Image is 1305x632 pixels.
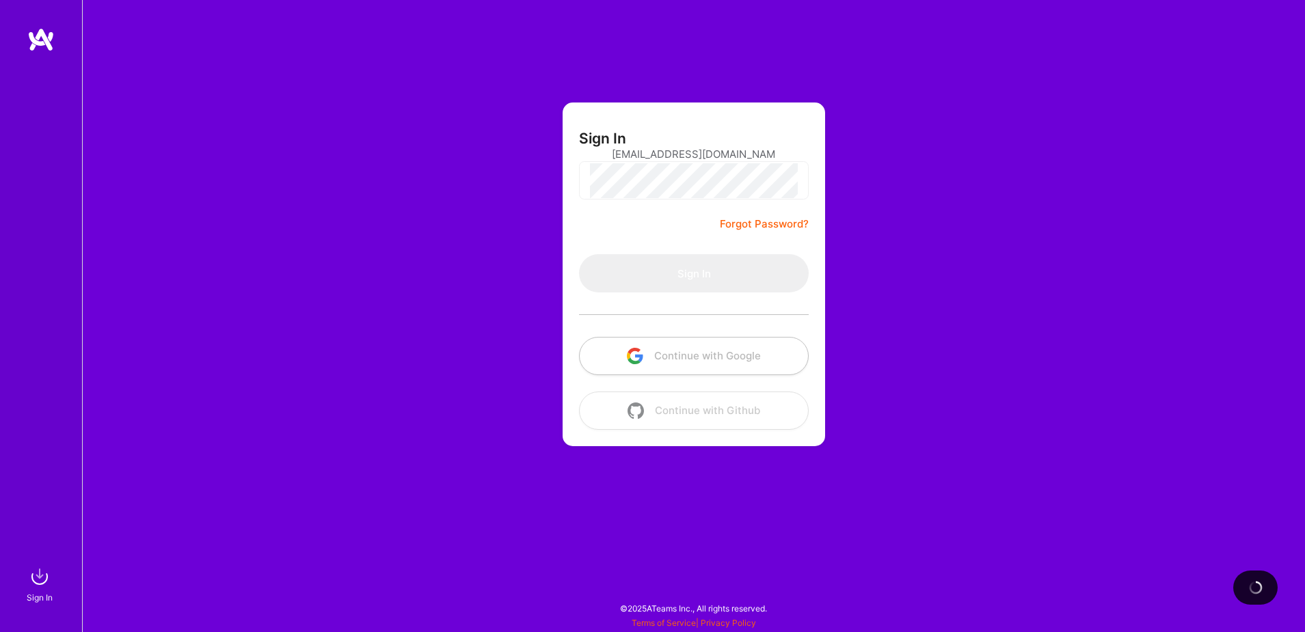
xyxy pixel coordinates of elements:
[632,618,756,628] span: |
[82,591,1305,625] div: © 2025 ATeams Inc., All rights reserved.
[612,137,776,171] input: Email...
[701,618,756,628] a: Privacy Policy
[579,391,809,430] button: Continue with Github
[632,618,696,628] a: Terms of Service
[627,348,643,364] img: icon
[1247,579,1264,596] img: loading
[27,590,53,605] div: Sign In
[579,337,809,375] button: Continue with Google
[26,563,53,590] img: sign in
[579,254,809,292] button: Sign In
[27,27,55,52] img: logo
[579,130,626,147] h3: Sign In
[628,402,644,419] img: icon
[720,216,809,232] a: Forgot Password?
[29,563,53,605] a: sign inSign In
